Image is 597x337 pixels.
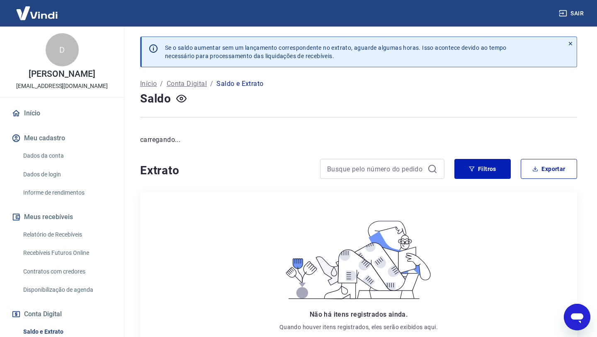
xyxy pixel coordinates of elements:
[521,159,577,179] button: Exportar
[20,147,114,164] a: Dados da conta
[10,104,114,122] a: Início
[140,90,171,107] h4: Saldo
[310,310,408,318] span: Não há itens registrados ainda.
[10,0,64,26] img: Vindi
[140,135,577,145] p: carregando...
[279,323,438,331] p: Quando houver itens registrados, eles serão exibidos aqui.
[20,263,114,280] a: Contratos com credores
[557,6,587,21] button: Sair
[210,79,213,89] p: /
[20,281,114,298] a: Disponibilização de agenda
[10,208,114,226] button: Meus recebíveis
[140,79,157,89] a: Início
[165,44,507,60] p: Se o saldo aumentar sem um lançamento correspondente no extrato, aguarde algumas horas. Isso acon...
[29,70,95,78] p: [PERSON_NAME]
[20,244,114,261] a: Recebíveis Futuros Online
[160,79,163,89] p: /
[216,79,263,89] p: Saldo e Extrato
[10,305,114,323] button: Conta Digital
[46,33,79,66] div: D
[454,159,511,179] button: Filtros
[10,129,114,147] button: Meu cadastro
[16,82,108,90] p: [EMAIL_ADDRESS][DOMAIN_NAME]
[20,166,114,183] a: Dados de login
[327,163,424,175] input: Busque pelo número do pedido
[167,79,207,89] a: Conta Digital
[140,162,310,179] h4: Extrato
[20,226,114,243] a: Relatório de Recebíveis
[564,304,590,330] iframe: Botão para abrir a janela de mensagens
[20,184,114,201] a: Informe de rendimentos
